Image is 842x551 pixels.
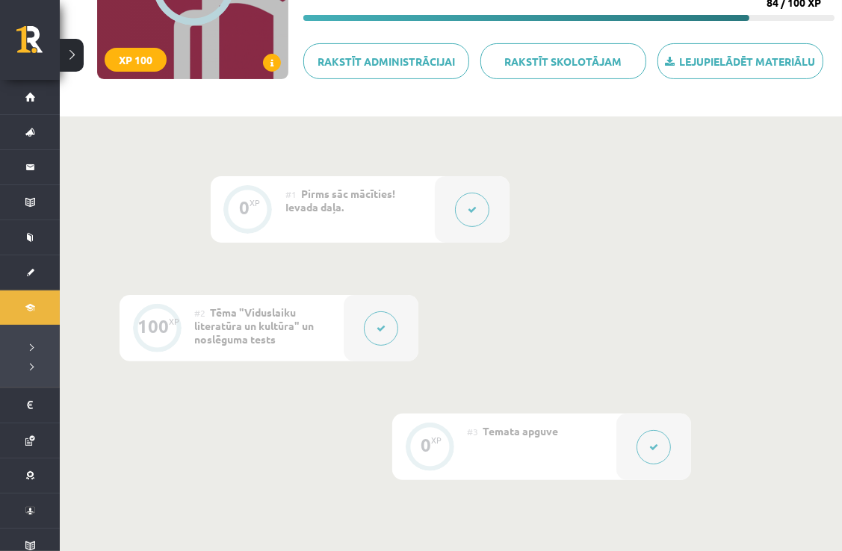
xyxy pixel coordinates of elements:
span: Temata apguve [483,424,558,438]
div: XP [169,317,179,326]
a: Rakstīt administrācijai [303,43,469,79]
a: Rīgas 1. Tālmācības vidusskola [16,26,60,63]
div: XP [431,436,442,444]
div: XP 100 [105,48,167,72]
span: Pirms sāc mācīties! Ievada daļa. [285,187,395,214]
a: Lejupielādēt materiālu [657,43,823,79]
span: #3 [467,426,478,438]
a: Rakstīt skolotājam [480,43,646,79]
div: XP [250,199,260,207]
span: Tēma "Viduslaiku literatūra un kultūra" un noslēguma tests [194,305,314,346]
div: 0 [421,438,431,452]
span: #1 [285,188,297,200]
span: #2 [194,307,205,319]
div: 0 [239,201,250,214]
div: 100 [137,320,169,333]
